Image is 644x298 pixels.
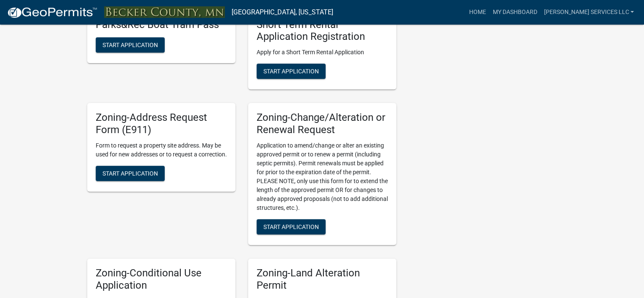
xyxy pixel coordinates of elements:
[96,166,165,181] button: Start Application
[263,223,319,230] span: Start Application
[257,48,388,57] p: Apply for a Short Term Rental Application
[257,19,388,43] h5: Short Term Rental Application Registration
[540,4,637,20] a: [PERSON_NAME] Services LLC
[257,64,326,79] button: Start Application
[96,19,227,31] h5: Parks&Rec Boat Tram Pass
[102,42,158,48] span: Start Application
[104,6,225,18] img: Becker County, Minnesota
[96,111,227,136] h5: Zoning-Address Request Form (E911)
[489,4,540,20] a: My Dashboard
[465,4,489,20] a: Home
[257,141,388,212] p: Application to amend/change or alter an existing approved permit or to renew a permit (including ...
[96,141,227,159] p: Form to request a property site address. May be used for new addresses or to request a correction.
[257,267,388,292] h5: Zoning-Land Alteration Permit
[257,111,388,136] h5: Zoning-Change/Alteration or Renewal Request
[257,219,326,234] button: Start Application
[102,170,158,176] span: Start Application
[96,37,165,53] button: Start Application
[96,267,227,292] h5: Zoning-Conditional Use Application
[263,68,319,75] span: Start Application
[232,5,333,19] a: [GEOGRAPHIC_DATA], [US_STATE]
